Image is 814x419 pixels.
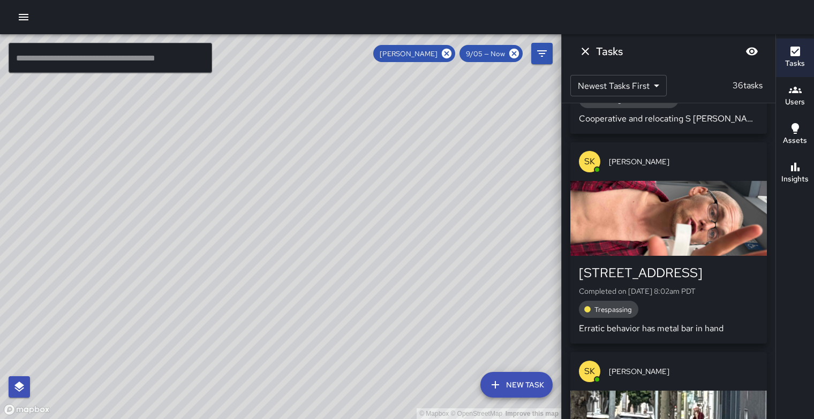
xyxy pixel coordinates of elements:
[609,156,758,167] span: [PERSON_NAME]
[575,41,596,62] button: Dismiss
[570,75,667,96] div: Newest Tasks First
[596,43,623,60] h6: Tasks
[741,41,763,62] button: Blur
[579,264,758,281] div: [STREET_ADDRESS]
[480,372,553,398] button: New Task
[785,58,805,70] h6: Tasks
[783,135,807,147] h6: Assets
[609,366,758,377] span: [PERSON_NAME]
[785,96,805,108] h6: Users
[579,322,758,335] p: Erratic behavior has metal bar in hand
[776,116,814,154] button: Assets
[579,286,758,296] p: Completed on [DATE] 8:02am PDT
[570,142,767,344] button: SK[PERSON_NAME][STREET_ADDRESS]Completed on [DATE] 8:02am PDTTrespassingErratic behavior has meta...
[588,305,638,314] span: Trespassing
[776,39,814,77] button: Tasks
[459,49,511,58] span: 9/05 — Now
[579,112,758,125] p: Cooperative and relocating S [PERSON_NAME]
[776,154,814,193] button: Insights
[531,43,553,64] button: Filters
[776,77,814,116] button: Users
[373,49,444,58] span: [PERSON_NAME]
[584,155,595,168] p: SK
[728,79,767,92] p: 36 tasks
[459,45,523,62] div: 9/05 — Now
[584,365,595,378] p: SK
[781,173,809,185] h6: Insights
[373,45,455,62] div: [PERSON_NAME]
